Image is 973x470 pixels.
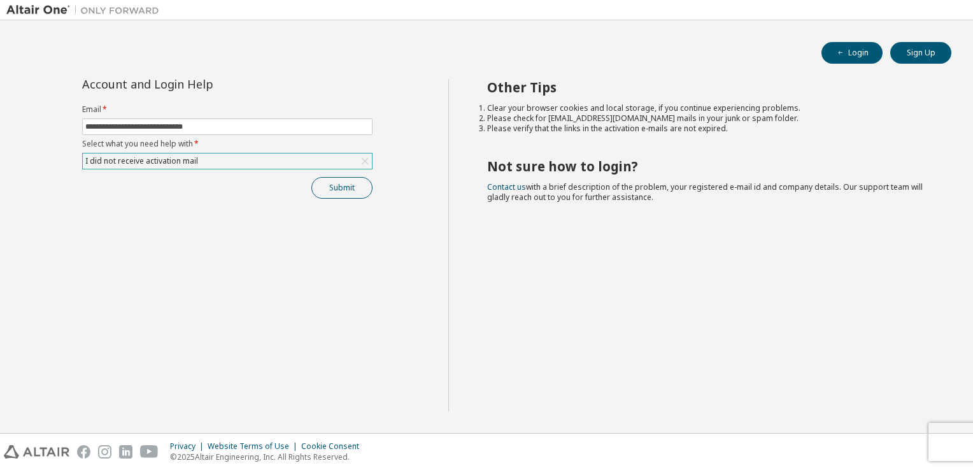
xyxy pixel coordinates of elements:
[890,42,951,64] button: Sign Up
[83,154,200,168] div: I did not receive activation mail
[487,103,929,113] li: Clear your browser cookies and local storage, if you continue experiencing problems.
[487,113,929,124] li: Please check for [EMAIL_ADDRESS][DOMAIN_NAME] mails in your junk or spam folder.
[77,445,90,459] img: facebook.svg
[82,104,373,115] label: Email
[311,177,373,199] button: Submit
[82,139,373,149] label: Select what you need help with
[487,79,929,96] h2: Other Tips
[487,124,929,134] li: Please verify that the links in the activation e-mails are not expired.
[140,445,159,459] img: youtube.svg
[170,452,367,462] p: © 2025 Altair Engineering, Inc. All Rights Reserved.
[119,445,132,459] img: linkedin.svg
[6,4,166,17] img: Altair One
[487,182,923,203] span: with a brief description of the problem, your registered e-mail id and company details. Our suppo...
[487,158,929,174] h2: Not sure how to login?
[821,42,883,64] button: Login
[208,441,301,452] div: Website Terms of Use
[98,445,111,459] img: instagram.svg
[301,441,367,452] div: Cookie Consent
[82,79,315,89] div: Account and Login Help
[487,182,526,192] a: Contact us
[83,153,372,169] div: I did not receive activation mail
[170,441,208,452] div: Privacy
[4,445,69,459] img: altair_logo.svg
